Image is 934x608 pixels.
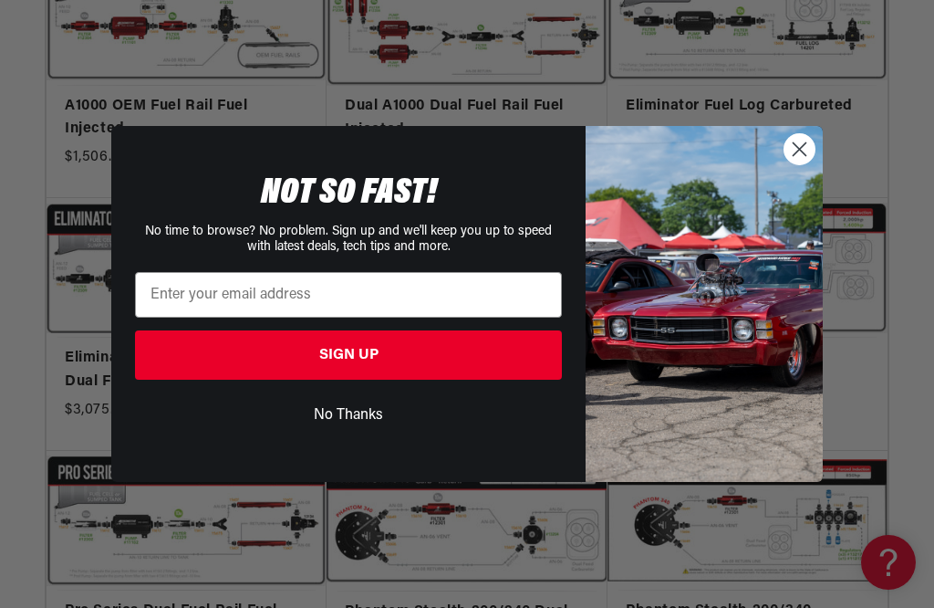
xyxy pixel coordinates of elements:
[135,272,562,318] input: Enter your email address
[784,133,815,165] button: Close dialog
[145,225,552,254] span: No time to browse? No problem. Sign up and we'll keep you up to speed with latest deals, tech tip...
[586,126,823,482] img: 85cdd541-2605-488b-b08c-a5ee7b438a35.jpeg
[261,175,437,212] span: NOT SO FAST!
[135,398,562,433] button: No Thanks
[135,330,562,380] button: SIGN UP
